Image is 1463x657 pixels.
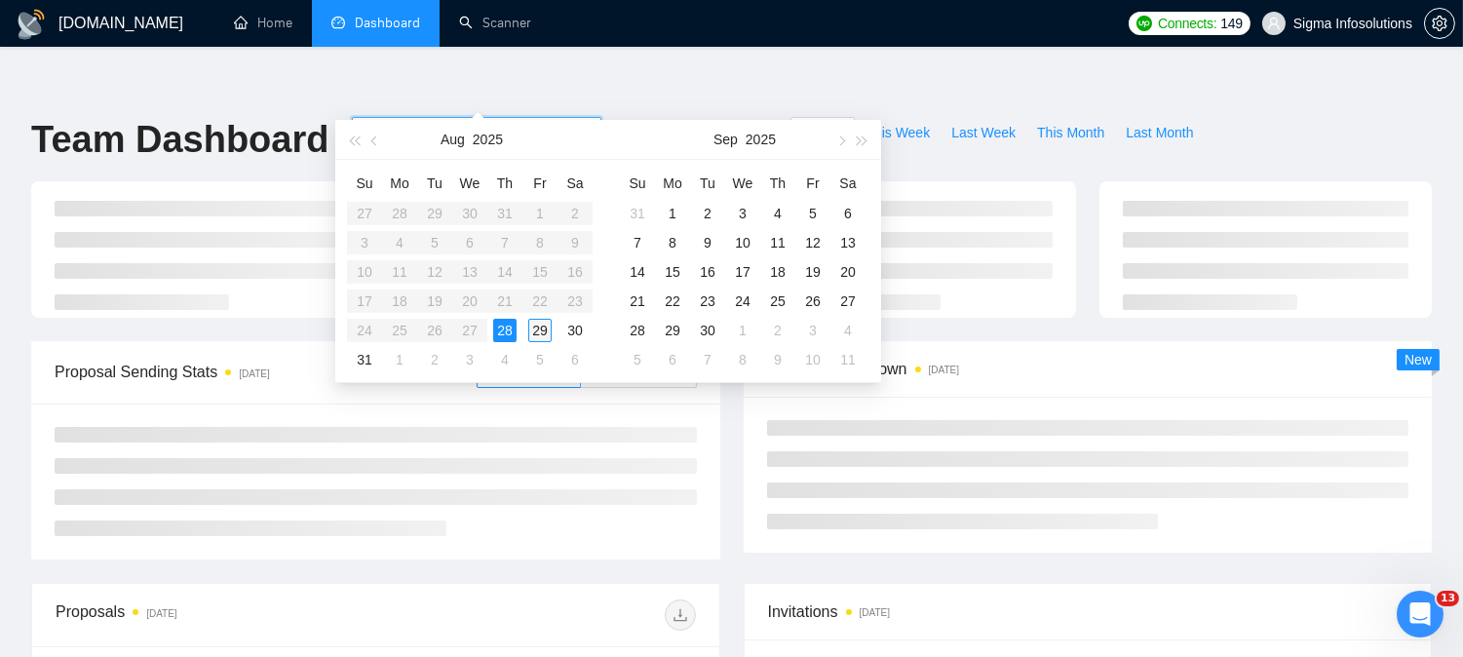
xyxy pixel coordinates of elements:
[661,348,684,371] div: 6
[795,345,830,374] td: 2025-10-10
[459,15,531,31] a: searchScanner
[860,607,890,618] time: [DATE]
[423,348,446,371] div: 2
[55,360,477,384] span: Proposal Sending Stats
[760,345,795,374] td: 2025-10-09
[696,202,719,225] div: 2
[522,345,558,374] td: 2025-09-05
[795,257,830,287] td: 2025-09-19
[655,345,690,374] td: 2025-10-06
[836,231,860,254] div: 13
[731,319,754,342] div: 1
[766,202,789,225] div: 4
[1158,13,1216,34] span: Connects:
[766,260,789,284] div: 18
[795,287,830,316] td: 2025-09-26
[725,316,760,345] td: 2025-10-01
[388,348,411,371] div: 1
[528,319,552,342] div: 29
[347,345,382,374] td: 2025-08-31
[558,168,593,199] th: Sa
[830,228,866,257] td: 2025-09-13
[458,348,481,371] div: 3
[563,348,587,371] div: 6
[56,599,375,631] div: Proposals
[696,290,719,313] div: 23
[830,316,866,345] td: 2025-10-04
[31,117,328,163] h1: Team Dashboard
[836,202,860,225] div: 6
[239,368,269,379] time: [DATE]
[1126,122,1193,143] span: Last Month
[353,348,376,371] div: 31
[795,228,830,257] td: 2025-09-12
[1267,17,1281,30] span: user
[766,290,789,313] div: 25
[655,287,690,316] td: 2025-09-22
[766,348,789,371] div: 9
[830,345,866,374] td: 2025-10-11
[768,599,1408,624] span: Invitations
[1220,13,1242,34] span: 149
[696,348,719,371] div: 7
[382,345,417,374] td: 2025-09-01
[655,316,690,345] td: 2025-09-29
[493,319,517,342] div: 28
[620,168,655,199] th: Su
[452,168,487,199] th: We
[746,120,776,159] button: 2025
[487,345,522,374] td: 2025-09-04
[661,290,684,313] div: 22
[795,316,830,345] td: 2025-10-03
[766,231,789,254] div: 11
[801,231,825,254] div: 12
[473,120,503,159] button: 2025
[1424,16,1455,31] a: setting
[725,168,760,199] th: We
[626,290,649,313] div: 21
[731,260,754,284] div: 17
[626,348,649,371] div: 5
[767,357,1409,381] span: Scanner Breakdown
[620,228,655,257] td: 2025-09-07
[830,287,866,316] td: 2025-09-27
[760,168,795,199] th: Th
[626,231,649,254] div: 7
[731,202,754,225] div: 3
[696,319,719,342] div: 30
[830,199,866,228] td: 2025-09-06
[760,257,795,287] td: 2025-09-18
[801,260,825,284] div: 19
[558,316,593,345] td: 2025-08-30
[620,257,655,287] td: 2025-09-14
[16,9,47,40] img: logo
[929,365,959,375] time: [DATE]
[655,228,690,257] td: 2025-09-08
[1437,591,1459,606] span: 13
[836,319,860,342] div: 4
[1425,16,1454,31] span: setting
[558,345,593,374] td: 2025-09-06
[713,120,738,159] button: Sep
[725,257,760,287] td: 2025-09-17
[1136,16,1152,31] img: upwork-logo.png
[661,319,684,342] div: 29
[620,199,655,228] td: 2025-08-31
[836,348,860,371] div: 11
[487,168,522,199] th: Th
[626,319,649,342] div: 28
[452,345,487,374] td: 2025-09-03
[866,122,930,143] span: This Week
[522,168,558,199] th: Fr
[655,199,690,228] td: 2025-09-01
[661,260,684,284] div: 15
[331,16,345,29] span: dashboard
[690,168,725,199] th: Tu
[1026,117,1115,148] button: This Month
[760,228,795,257] td: 2025-09-11
[655,257,690,287] td: 2025-09-15
[690,287,725,316] td: 2025-09-23
[1424,8,1455,39] button: setting
[441,120,465,159] button: Aug
[830,257,866,287] td: 2025-09-20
